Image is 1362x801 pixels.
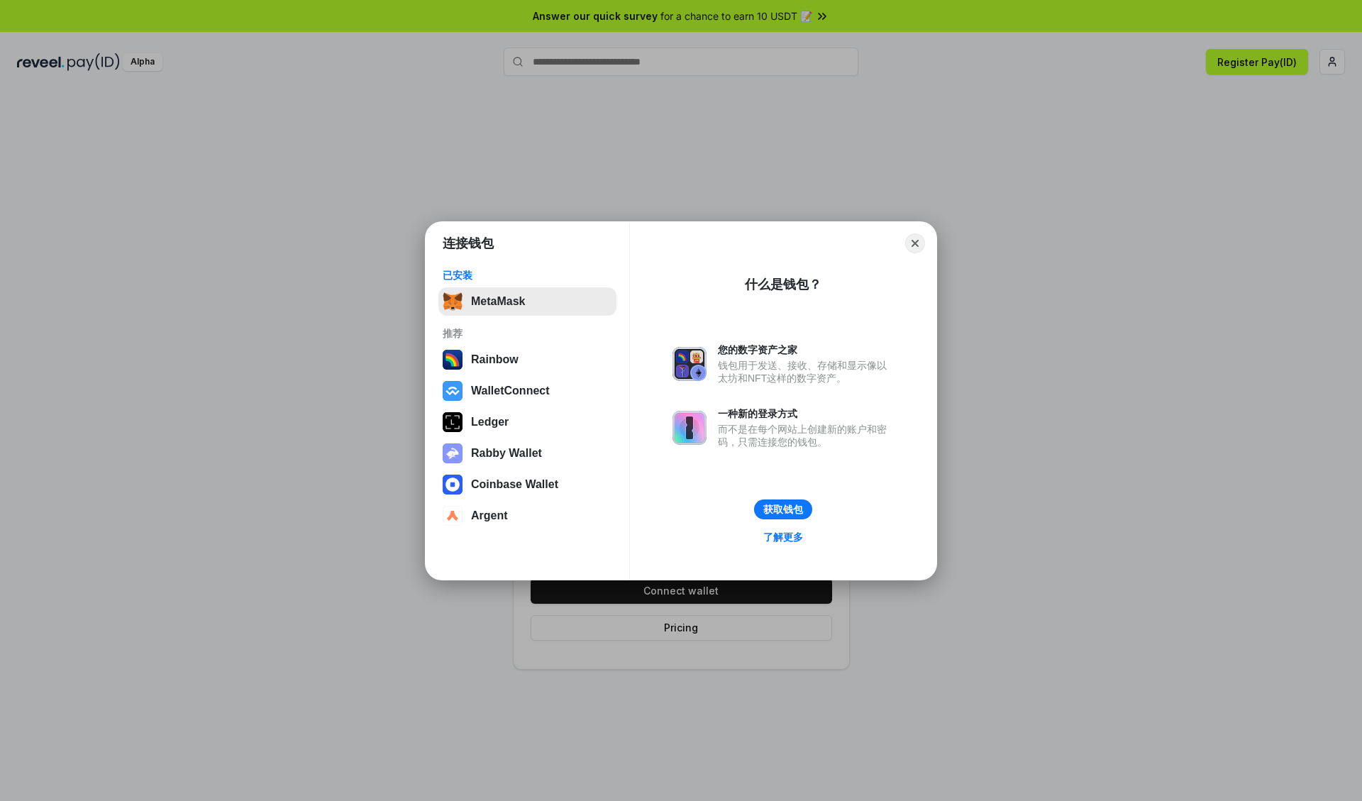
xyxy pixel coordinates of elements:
[471,385,550,397] div: WalletConnect
[438,470,616,499] button: Coinbase Wallet
[438,287,616,316] button: MetaMask
[438,439,616,468] button: Rabby Wallet
[443,350,463,370] img: svg+xml,%3Csvg%20width%3D%22120%22%20height%3D%22120%22%20viewBox%3D%220%200%20120%20120%22%20fil...
[718,423,894,448] div: 而不是在每个网站上创建新的账户和密码，只需连接您的钱包。
[443,292,463,311] img: svg+xml,%3Csvg%20fill%3D%22none%22%20height%3D%2233%22%20viewBox%3D%220%200%2035%2033%22%20width%...
[443,475,463,495] img: svg+xml,%3Csvg%20width%3D%2228%22%20height%3D%2228%22%20viewBox%3D%220%200%2028%2028%22%20fill%3D...
[763,503,803,516] div: 获取钱包
[672,347,707,381] img: svg+xml,%3Csvg%20xmlns%3D%22http%3A%2F%2Fwww.w3.org%2F2000%2Fsvg%22%20fill%3D%22none%22%20viewBox...
[438,408,616,436] button: Ledger
[471,447,542,460] div: Rabby Wallet
[443,269,612,282] div: 已安装
[718,343,894,356] div: 您的数字资产之家
[471,509,508,522] div: Argent
[438,346,616,374] button: Rainbow
[443,443,463,463] img: svg+xml,%3Csvg%20xmlns%3D%22http%3A%2F%2Fwww.w3.org%2F2000%2Fsvg%22%20fill%3D%22none%22%20viewBox...
[438,502,616,530] button: Argent
[471,416,509,429] div: Ledger
[471,295,525,308] div: MetaMask
[754,499,812,519] button: 获取钱包
[471,478,558,491] div: Coinbase Wallet
[745,276,821,293] div: 什么是钱包？
[443,381,463,401] img: svg+xml,%3Csvg%20width%3D%2228%22%20height%3D%2228%22%20viewBox%3D%220%200%2028%2028%22%20fill%3D...
[718,359,894,385] div: 钱包用于发送、接收、存储和显示像以太坊和NFT这样的数字资产。
[443,327,612,340] div: 推荐
[443,412,463,432] img: svg+xml,%3Csvg%20xmlns%3D%22http%3A%2F%2Fwww.w3.org%2F2000%2Fsvg%22%20width%3D%2228%22%20height%3...
[718,407,894,420] div: 一种新的登录方式
[672,411,707,445] img: svg+xml,%3Csvg%20xmlns%3D%22http%3A%2F%2Fwww.w3.org%2F2000%2Fsvg%22%20fill%3D%22none%22%20viewBox...
[471,353,519,366] div: Rainbow
[443,235,494,252] h1: 连接钱包
[763,531,803,543] div: 了解更多
[443,506,463,526] img: svg+xml,%3Csvg%20width%3D%2228%22%20height%3D%2228%22%20viewBox%3D%220%200%2028%2028%22%20fill%3D...
[755,528,812,546] a: 了解更多
[438,377,616,405] button: WalletConnect
[905,233,925,253] button: Close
